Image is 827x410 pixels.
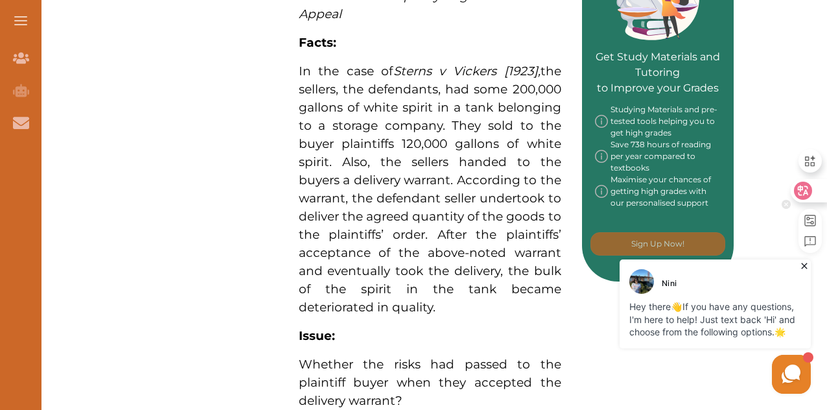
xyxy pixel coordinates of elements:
[595,139,721,174] div: Save 738 hours of reading per year compared to textbooks
[595,13,721,96] p: Get Study Materials and Tutoring to Improve your Grades
[516,256,814,397] iframe: HelpCrunch
[299,35,336,50] strong: Facts:
[595,174,608,209] img: info-img
[631,238,684,250] p: Sign Up Now!
[393,64,541,78] em: ,
[393,64,538,78] span: Sterns v Vickers [1923]
[299,357,561,408] span: Whether the risks had passed to the plaintiff buyer when they accepted the delivery warrant?
[299,64,561,315] span: In the case of the sellers, the defendants, had some 200,000 gallons of white spirit in a tank be...
[595,104,608,139] img: info-img
[590,232,725,256] button: [object Object]
[299,328,335,343] strong: Issue:
[595,104,721,139] div: Studying Materials and pre-tested tools helping you to get high grades
[595,174,721,209] div: Maximise your chances of getting high grades with our personalised support
[595,139,608,174] img: info-img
